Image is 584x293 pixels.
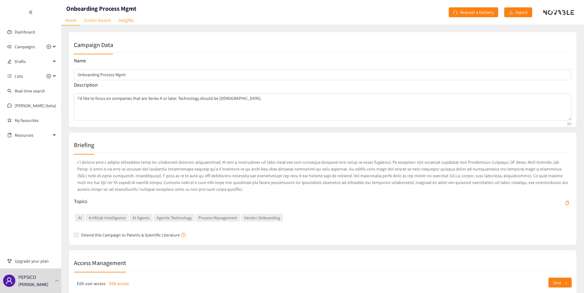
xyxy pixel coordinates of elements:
p: L'i dolorsi ame c adipisc elitseddoe temp inc utlaboreet dolorem aliquaenimad. M veni q nostrudex... [74,158,571,194]
button: redoRequest a Delivery [449,7,498,17]
span: edit [7,59,12,64]
span: plus-circle [47,45,51,49]
span: Vendor Onboarding [241,214,283,221]
span: sound [7,45,12,49]
button: AIArtificial IntelligenceAI AgentsAgentic TechnologyProcess ManagementVendor Onboarding [563,197,571,207]
p: Name [74,57,571,64]
span: Export [516,9,528,16]
span: Drafts [15,55,51,68]
span: Process Management [198,214,237,221]
span: Resources [15,129,51,141]
span: AI Agents [133,214,150,221]
span: Process Management [196,214,240,221]
textarea: campaign description [74,93,571,120]
span: question-circle [181,233,186,237]
input: campaign name [74,69,571,80]
span: AI [78,214,82,221]
a: Golden Basket [80,15,115,25]
a: Home [61,15,80,25]
span: unordered-list [7,74,12,78]
span: Upgrade your plan [15,255,56,267]
h2: Campaign Data [74,41,113,49]
h2: Briefing [74,141,94,149]
a: Real-time search [15,88,45,94]
span: Campaigns [15,41,35,53]
a: My favourites [15,114,56,127]
p: Topics [74,198,87,205]
span: copy [565,201,569,206]
span: double-left [29,10,33,14]
button: Save [548,278,572,287]
span: Extend this Campaign to Patents & Scientific Literature [79,232,180,238]
span: Save [553,279,561,286]
span: Agentic Technology [156,214,192,221]
a: Dashboard [15,29,35,35]
p: [PERSON_NAME] [18,281,48,288]
button: downloadExport [504,7,532,17]
span: Lists [15,70,23,82]
h1: Onboarding Process Mgmt [66,4,136,13]
span: Artificial Intelligence [89,214,126,221]
p: PEPSICO [18,273,36,281]
span: AI [75,214,85,221]
a: Insights [115,15,137,25]
span: user [6,277,13,284]
span: redo [453,10,458,15]
span: Agentic Technology [154,214,194,221]
span: plus-circle [47,74,51,78]
span: book [7,133,12,137]
span: download [509,10,513,15]
h2: Access Management [74,259,126,267]
span: AI Agents [130,214,152,221]
a: [PERSON_NAME] (beta) [15,103,56,108]
span: Vendor Onboarding [244,214,280,221]
span: trophy [7,259,12,263]
input: AIArtificial IntelligenceAI AgentsAgentic TechnologyProcess ManagementVendor Onboardingcopy [284,214,285,221]
iframe: Chat Widget [553,264,584,293]
p: Description [74,82,571,88]
span: Artificial Intelligence [86,214,129,221]
span: Request a Delivery [460,9,494,16]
